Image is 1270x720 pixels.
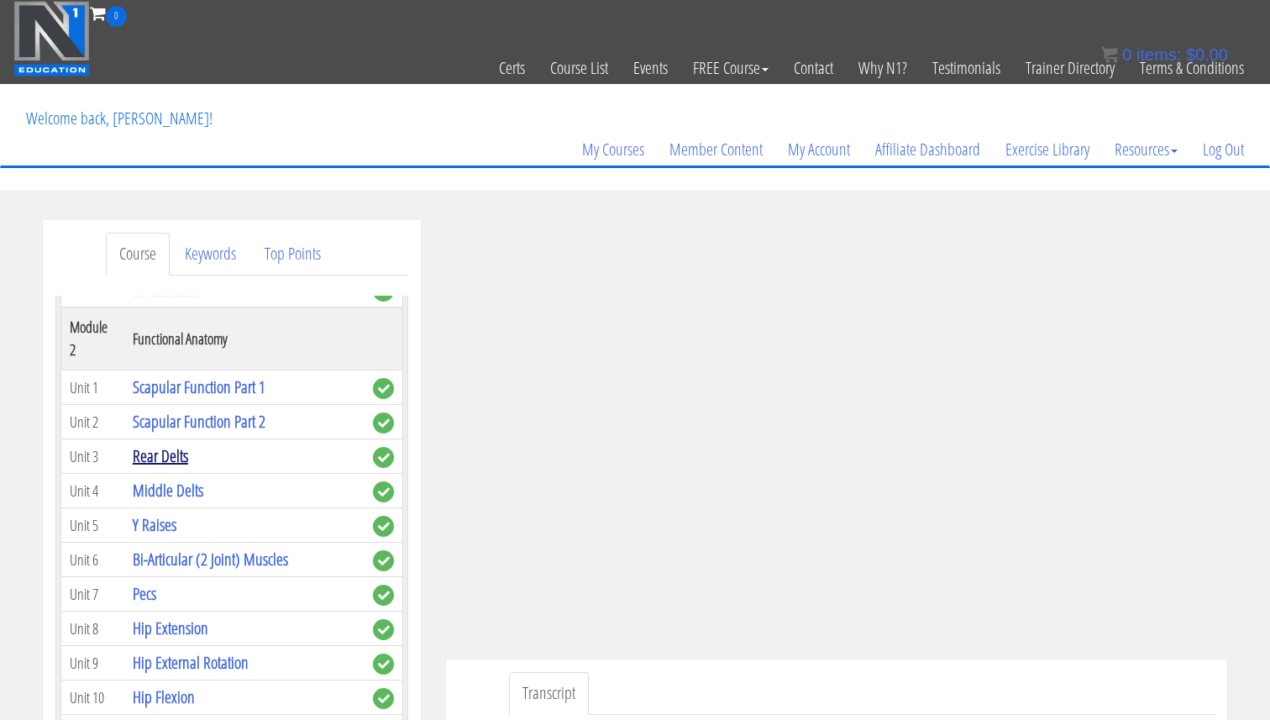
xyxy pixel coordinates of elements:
[1127,27,1257,109] a: Terms & Conditions
[133,686,195,708] a: Hip Flexion
[1013,27,1127,109] a: Trainer Directory
[13,85,225,152] p: Welcome back, [PERSON_NAME]!
[133,582,156,605] a: Pecs
[133,376,265,398] a: Scapular Function Part 1
[61,405,124,439] td: Unit 2
[775,109,863,190] a: My Account
[1102,109,1190,190] a: Resources
[781,27,846,109] a: Contact
[920,27,1013,109] a: Testimonials
[133,548,288,570] a: Bi-Articular (2 Joint) Muscles
[13,1,90,76] img: n1-education
[373,585,394,606] span: complete
[373,481,394,502] span: complete
[133,479,203,502] a: Middle Delts
[133,444,188,467] a: Rear Delts
[373,619,394,640] span: complete
[1101,45,1228,64] a: 0 items: $0.00
[251,233,334,276] a: Top Points
[133,410,265,433] a: Scapular Function Part 2
[863,109,993,190] a: Affiliate Dashboard
[373,688,394,709] span: complete
[61,543,124,577] td: Unit 6
[1101,46,1118,63] img: icon11.png
[133,617,208,639] a: Hip Extension
[680,27,781,109] a: FREE Course
[373,516,394,537] span: complete
[373,447,394,468] span: complete
[61,439,124,474] td: Unit 3
[373,378,394,399] span: complete
[61,307,124,371] th: Module 2
[846,27,920,109] a: Why N1?
[61,646,124,681] td: Unit 9
[61,577,124,612] td: Unit 7
[61,612,124,646] td: Unit 8
[373,654,394,675] span: complete
[124,307,365,371] th: Functional Anatomy
[538,27,621,109] a: Course List
[1190,109,1257,190] a: Log Out
[1122,45,1131,64] span: 0
[1136,45,1181,64] span: items:
[509,672,589,715] a: Transcript
[61,371,124,405] td: Unit 1
[621,27,680,109] a: Events
[106,6,127,27] span: 0
[993,109,1102,190] a: Exercise Library
[1186,45,1195,64] span: $
[171,233,249,276] a: Keywords
[90,2,127,24] a: 0
[61,474,124,508] td: Unit 4
[133,651,249,674] a: Hip External Rotation
[61,681,124,715] td: Unit 10
[569,109,657,190] a: My Courses
[1186,45,1228,64] bdi: 0.00
[486,27,538,109] a: Certs
[133,513,176,536] a: Y Raises
[373,413,394,434] span: complete
[106,233,170,276] a: Course
[61,508,124,543] td: Unit 5
[373,550,394,571] span: complete
[657,109,775,190] a: Member Content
